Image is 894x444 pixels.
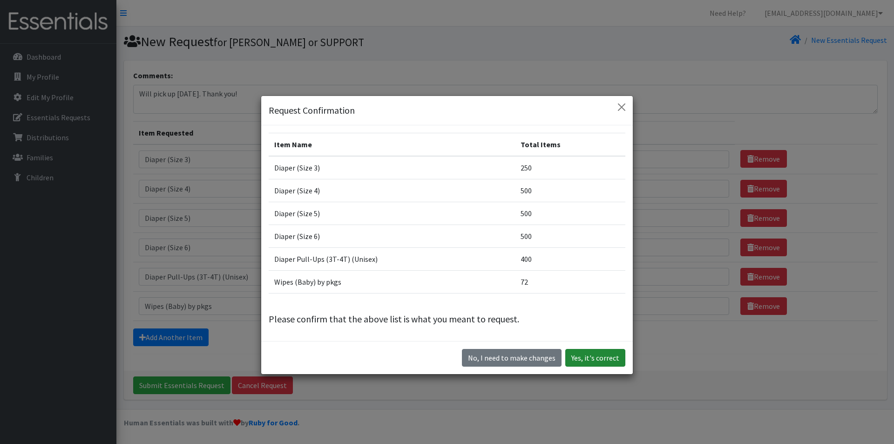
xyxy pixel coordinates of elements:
td: 500 [515,225,625,248]
td: Diaper (Size 5) [269,202,515,225]
button: Close [614,100,629,115]
td: Wipes (Baby) by pkgs [269,271,515,294]
td: 500 [515,179,625,202]
button: No I need to make changes [462,349,562,367]
th: Total Items [515,133,625,157]
td: Diaper (Size 3) [269,156,515,179]
td: Diaper (Size 4) [269,179,515,202]
td: 250 [515,156,625,179]
td: 400 [515,248,625,271]
td: 72 [515,271,625,294]
h5: Request Confirmation [269,103,355,117]
td: Diaper Pull-Ups (3T-4T) (Unisex) [269,248,515,271]
p: Please confirm that the above list is what you meant to request. [269,312,625,326]
th: Item Name [269,133,515,157]
td: Diaper (Size 6) [269,225,515,248]
button: Yes, it's correct [565,349,625,367]
td: 500 [515,202,625,225]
